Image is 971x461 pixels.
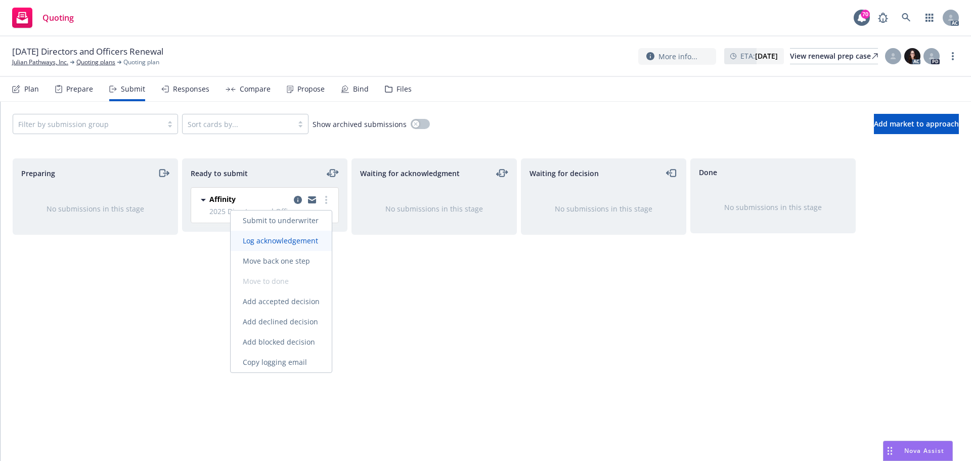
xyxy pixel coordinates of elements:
[231,236,330,245] span: Log acknowledgement
[231,297,332,306] span: Add accepted decision
[66,85,93,93] div: Prepare
[313,119,407,130] span: Show archived submissions
[231,337,327,347] span: Add blocked decision
[12,46,163,58] span: [DATE] Directors and Officers Renewal
[896,8,916,28] a: Search
[306,194,318,206] a: copy logging email
[12,58,68,67] a: Julian Pathways, Inc.
[396,85,412,93] div: Files
[919,8,940,28] a: Switch app
[658,51,697,62] span: More info...
[538,203,670,214] div: No submissions in this stage
[292,194,304,206] a: copy logging email
[874,119,959,129] span: Add market to approach
[861,10,870,19] div: 70
[29,203,161,214] div: No submissions in this stage
[231,216,331,225] span: Submit to underwriter
[327,167,339,179] a: moveLeftRight
[904,446,944,455] span: Nova Assist
[209,194,236,204] span: Affinity
[638,48,716,65] button: More info...
[231,256,322,266] span: Move back one step
[790,49,878,64] div: View renewal prep case
[297,85,325,93] div: Propose
[320,194,332,206] a: more
[231,317,330,326] span: Add declined decision
[947,50,959,62] a: more
[884,441,896,460] div: Drag to move
[368,203,500,214] div: No submissions in this stage
[790,48,878,64] a: View renewal prep case
[157,167,169,179] a: moveRight
[24,85,39,93] div: Plan
[21,168,55,179] span: Preparing
[874,114,959,134] button: Add market to approach
[8,4,78,32] a: Quoting
[76,58,115,67] a: Quoting plans
[121,85,145,93] div: Submit
[873,8,893,28] a: Report a Bug
[755,51,778,61] strong: [DATE]
[123,58,159,67] span: Quoting plan
[666,167,678,179] a: moveLeft
[240,85,271,93] div: Compare
[740,51,778,61] span: ETA :
[883,441,953,461] button: Nova Assist
[360,168,460,179] span: Waiting for acknowledgment
[231,276,301,286] span: Move to done
[353,85,369,93] div: Bind
[699,167,717,178] span: Done
[173,85,209,93] div: Responses
[209,206,332,217] span: 2025 Directors and Officers
[231,357,319,367] span: Copy logging email
[707,202,839,213] div: No submissions in this stage
[904,48,920,64] img: photo
[529,168,599,179] span: Waiting for decision
[191,168,248,179] span: Ready to submit
[496,167,508,179] a: moveLeftRight
[42,14,74,22] span: Quoting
